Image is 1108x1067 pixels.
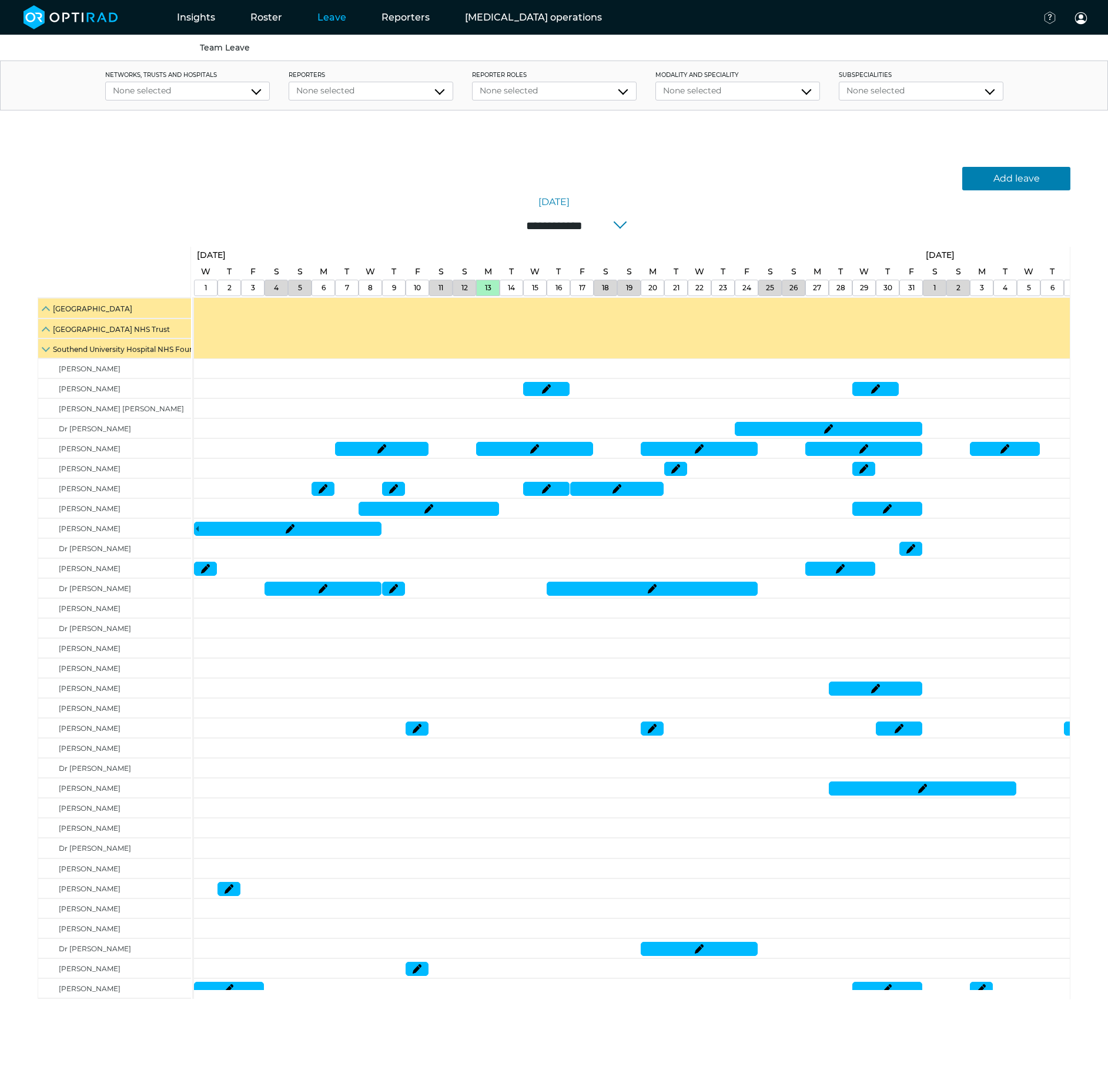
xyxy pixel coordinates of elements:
[59,644,120,653] span: [PERSON_NAME]
[481,263,495,280] a: October 13, 2025
[59,744,120,753] span: [PERSON_NAME]
[59,664,120,673] span: [PERSON_NAME]
[906,263,917,280] a: October 31, 2025
[59,444,120,453] span: [PERSON_NAME]
[930,280,939,296] a: November 1, 2025
[692,263,707,280] a: October 22, 2025
[59,824,120,833] span: [PERSON_NAME]
[458,280,471,296] a: October 12, 2025
[962,167,1070,190] a: Add leave
[202,280,210,296] a: October 1, 2025
[670,280,682,296] a: October 21, 2025
[624,263,635,280] a: October 19, 2025
[839,71,1003,79] label: Subspecialities
[59,464,120,473] span: [PERSON_NAME]
[671,263,681,280] a: October 21, 2025
[296,85,446,97] div: None selected
[59,364,120,373] span: [PERSON_NAME]
[811,263,824,280] a: October 27, 2025
[225,280,235,296] a: October 2, 2025
[53,325,170,334] span: [GEOGRAPHIC_DATA] NHS Trust
[271,280,282,296] a: October 4, 2025
[1047,263,1057,280] a: November 6, 2025
[59,804,120,813] span: [PERSON_NAME]
[363,263,378,280] a: October 8, 2025
[975,263,989,280] a: November 3, 2025
[59,524,120,533] span: [PERSON_NAME]
[59,984,120,993] span: [PERSON_NAME]
[59,864,120,873] span: [PERSON_NAME]
[389,263,399,280] a: October 9, 2025
[59,384,120,393] span: [PERSON_NAME]
[248,280,258,296] a: October 3, 2025
[472,71,637,79] label: Reporter roles
[59,884,120,893] span: [PERSON_NAME]
[739,280,754,296] a: October 24, 2025
[59,904,120,913] span: [PERSON_NAME]
[412,263,423,280] a: October 10, 2025
[482,280,494,296] a: October 13, 2025
[59,844,131,853] span: Dr [PERSON_NAME]
[505,280,518,296] a: October 14, 2025
[59,724,120,733] span: [PERSON_NAME]
[833,280,848,296] a: October 28, 2025
[857,280,871,296] a: October 29, 2025
[1024,280,1034,296] a: November 5, 2025
[59,544,131,553] span: Dr [PERSON_NAME]
[459,263,470,280] a: October 12, 2025
[765,263,776,280] a: October 25, 2025
[105,71,270,79] label: networks, trusts and hospitals
[663,85,812,97] div: None selected
[538,195,570,209] a: [DATE]
[411,280,424,296] a: October 10, 2025
[198,263,213,280] a: October 1, 2025
[905,280,918,296] a: October 31, 2025
[1021,263,1036,280] a: November 5, 2025
[59,704,120,713] span: [PERSON_NAME]
[389,280,399,296] a: October 9, 2025
[529,280,541,296] a: October 15, 2025
[577,263,588,280] a: October 17, 2025
[59,964,120,973] span: [PERSON_NAME]
[24,5,118,29] img: brand-opti-rad-logos-blue-and-white-d2f68631ba2948856bd03f2d395fb146ddc8fb01b4b6e9315ea85fa773367...
[882,263,893,280] a: October 30, 2025
[289,71,453,79] label: Reporters
[436,263,447,280] a: October 11, 2025
[59,624,131,633] span: Dr [PERSON_NAME]
[623,280,635,296] a: October 19, 2025
[319,280,329,296] a: October 6, 2025
[247,263,259,280] a: October 3, 2025
[553,280,565,296] a: October 16, 2025
[295,280,305,296] a: October 5, 2025
[953,263,964,280] a: November 2, 2025
[59,604,120,613] span: [PERSON_NAME]
[480,85,629,97] div: None selected
[645,280,660,296] a: October 20, 2025
[271,263,282,280] a: October 4, 2025
[59,404,184,413] span: [PERSON_NAME] [PERSON_NAME]
[59,564,120,573] span: [PERSON_NAME]
[923,247,958,264] a: November 1, 2025
[59,584,131,593] span: Dr [PERSON_NAME]
[59,944,131,953] span: Dr [PERSON_NAME]
[953,280,963,296] a: November 2, 2025
[881,280,895,296] a: October 30, 2025
[59,924,120,933] span: [PERSON_NAME]
[59,504,120,513] span: [PERSON_NAME]
[294,263,306,280] a: October 5, 2025
[436,280,446,296] a: October 11, 2025
[741,263,752,280] a: October 24, 2025
[553,263,564,280] a: October 16, 2025
[716,280,730,296] a: October 23, 2025
[527,263,543,280] a: October 15, 2025
[59,484,120,493] span: [PERSON_NAME]
[576,280,588,296] a: October 17, 2025
[600,263,611,280] a: October 18, 2025
[365,280,376,296] a: October 8, 2025
[692,280,707,296] a: October 22, 2025
[59,684,120,693] span: [PERSON_NAME]
[655,71,820,79] label: Modality and Speciality
[977,280,987,296] a: November 3, 2025
[59,424,131,433] span: Dr [PERSON_NAME]
[599,280,612,296] a: October 18, 2025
